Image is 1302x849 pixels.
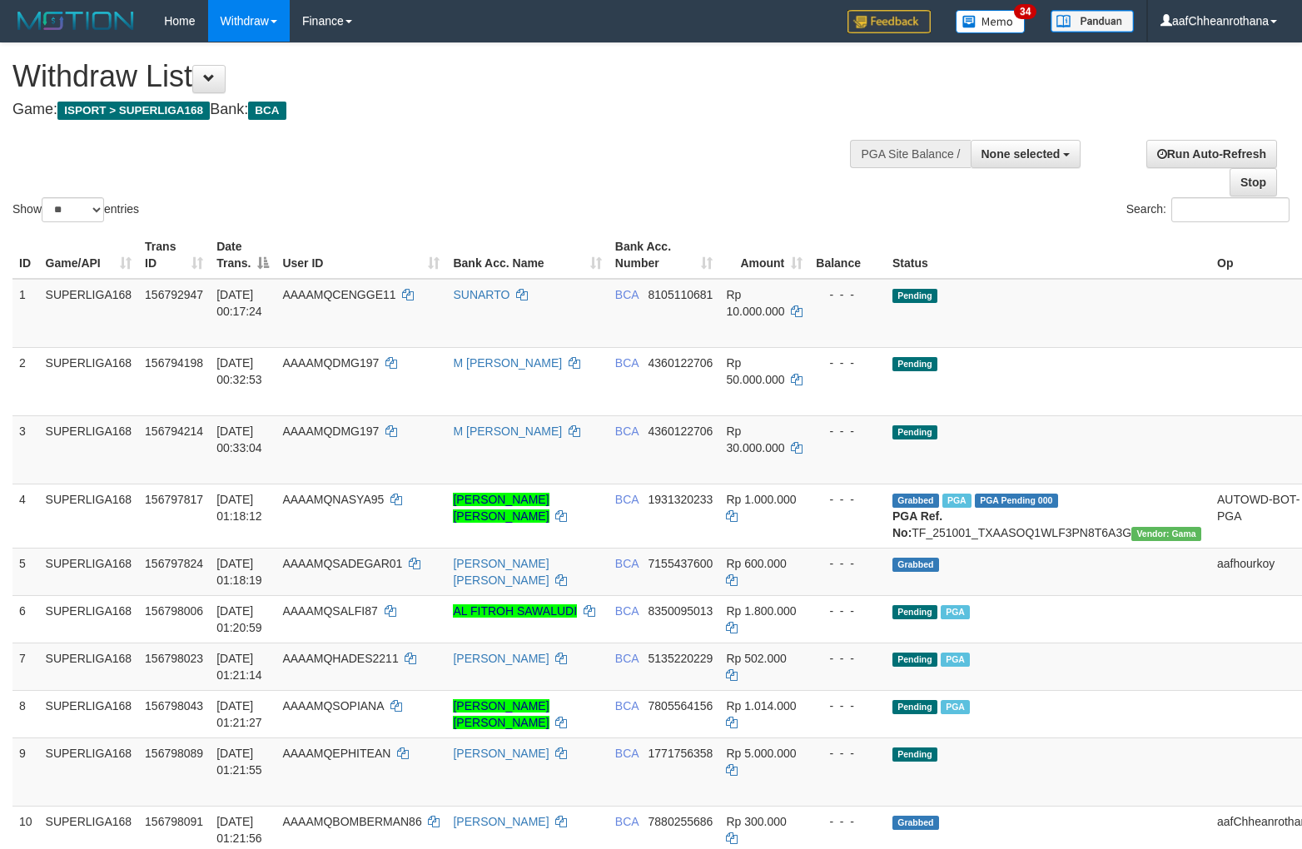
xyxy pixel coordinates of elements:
[39,737,139,806] td: SUPERLIGA168
[649,815,713,828] span: Copy 7880255686 to clipboard
[453,356,562,370] a: M [PERSON_NAME]
[975,494,1058,508] span: PGA Pending
[39,690,139,737] td: SUPERLIGA168
[892,558,939,572] span: Grabbed
[12,415,39,484] td: 3
[726,356,784,386] span: Rp 50.000.000
[726,604,796,618] span: Rp 1.800.000
[12,279,39,348] td: 1
[39,347,139,415] td: SUPERLIGA168
[892,289,937,303] span: Pending
[649,652,713,665] span: Copy 5135220229 to clipboard
[615,288,639,301] span: BCA
[850,140,970,168] div: PGA Site Balance /
[12,60,852,93] h1: Withdraw List
[145,699,203,712] span: 156798043
[216,699,262,729] span: [DATE] 01:21:27
[615,557,639,570] span: BCA
[12,737,39,806] td: 9
[971,140,1081,168] button: None selected
[1131,527,1201,541] span: Vendor URL: https://trx31.1velocity.biz
[726,424,784,454] span: Rp 30.000.000
[941,605,970,619] span: Marked by aafnonsreyleab
[39,484,139,548] td: SUPERLIGA168
[816,423,879,439] div: - - -
[816,491,879,508] div: - - -
[282,288,395,301] span: AAAAMQCENGGE11
[12,548,39,595] td: 5
[42,197,104,222] select: Showentries
[282,604,377,618] span: AAAAMQSALFI87
[453,699,549,729] a: [PERSON_NAME] [PERSON_NAME]
[276,231,446,279] th: User ID: activate to sort column ascending
[453,557,549,587] a: [PERSON_NAME] [PERSON_NAME]
[886,231,1210,279] th: Status
[609,231,720,279] th: Bank Acc. Number: activate to sort column ascending
[726,493,796,506] span: Rp 1.000.000
[453,815,549,828] a: [PERSON_NAME]
[1051,10,1134,32] img: panduan.png
[12,197,139,222] label: Show entries
[892,605,937,619] span: Pending
[847,10,931,33] img: Feedback.jpg
[615,356,639,370] span: BCA
[726,699,796,712] span: Rp 1.014.000
[941,700,970,714] span: Marked by aafnonsreyleab
[39,415,139,484] td: SUPERLIGA168
[892,816,939,830] span: Grabbed
[145,356,203,370] span: 156794198
[453,652,549,665] a: [PERSON_NAME]
[816,813,879,830] div: - - -
[210,231,276,279] th: Date Trans.: activate to sort column descending
[12,643,39,690] td: 7
[816,698,879,714] div: - - -
[649,288,713,301] span: Copy 8105110681 to clipboard
[816,555,879,572] div: - - -
[1171,197,1290,222] input: Search:
[615,604,639,618] span: BCA
[216,356,262,386] span: [DATE] 00:32:53
[57,102,210,120] span: ISPORT > SUPERLIGA168
[719,231,809,279] th: Amount: activate to sort column ascending
[956,10,1026,33] img: Button%20Memo.svg
[1014,4,1036,19] span: 34
[453,604,577,618] a: AL FITROH SAWALUDI
[809,231,886,279] th: Balance
[892,747,937,762] span: Pending
[282,652,398,665] span: AAAAMQHADES2211
[39,643,139,690] td: SUPERLIGA168
[282,424,379,438] span: AAAAMQDMG197
[726,815,786,828] span: Rp 300.000
[12,484,39,548] td: 4
[615,815,639,828] span: BCA
[942,494,972,508] span: Marked by aafnonsreyleab
[649,557,713,570] span: Copy 7155437600 to clipboard
[649,356,713,370] span: Copy 4360122706 to clipboard
[615,652,639,665] span: BCA
[615,699,639,712] span: BCA
[649,747,713,760] span: Copy 1771756358 to clipboard
[39,595,139,643] td: SUPERLIGA168
[216,815,262,845] span: [DATE] 01:21:56
[892,425,937,439] span: Pending
[1146,140,1277,168] a: Run Auto-Refresh
[138,231,210,279] th: Trans ID: activate to sort column ascending
[446,231,608,279] th: Bank Acc. Name: activate to sort column ascending
[453,288,509,301] a: SUNARTO
[216,652,262,682] span: [DATE] 01:21:14
[453,747,549,760] a: [PERSON_NAME]
[282,356,379,370] span: AAAAMQDMG197
[145,424,203,438] span: 156794214
[12,690,39,737] td: 8
[726,652,786,665] span: Rp 502.000
[216,288,262,318] span: [DATE] 00:17:24
[12,8,139,33] img: MOTION_logo.png
[145,493,203,506] span: 156797817
[39,548,139,595] td: SUPERLIGA168
[453,424,562,438] a: M [PERSON_NAME]
[145,747,203,760] span: 156798089
[216,424,262,454] span: [DATE] 00:33:04
[816,745,879,762] div: - - -
[248,102,286,120] span: BCA
[941,653,970,667] span: Marked by aafnonsreyleab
